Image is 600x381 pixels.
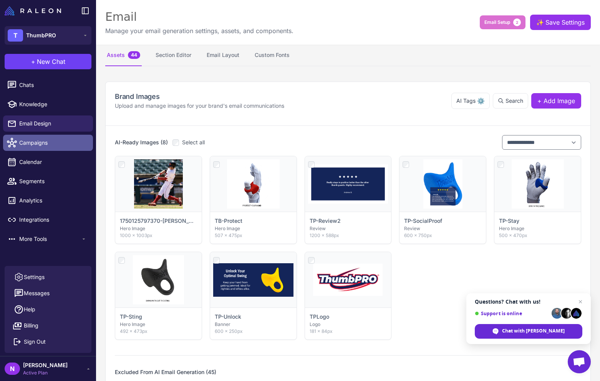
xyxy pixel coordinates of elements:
div: Email [105,9,293,25]
span: ⚙️ [477,96,485,105]
p: Banner [215,321,292,328]
button: +New Chat [5,54,91,69]
a: Calendar [3,154,93,170]
p: Hero Image [120,225,197,232]
a: Email Design [3,115,93,132]
span: Messages [24,289,50,297]
span: Help [24,305,35,314]
span: Integrations [19,216,87,224]
span: ThumbPRO [26,31,56,40]
div: T [8,29,23,42]
span: Calendar [19,158,87,166]
p: 492 × 473px [120,328,197,335]
p: Hero Image [120,321,197,328]
p: 500 × 470px [499,232,576,239]
span: Active Plan [23,369,68,376]
p: Review [310,225,387,232]
button: Section Editor [154,45,193,66]
span: Email Setup [484,19,510,26]
a: Integrations [3,212,93,228]
img: Raleon Logo [5,6,61,15]
button: Sign Out [8,334,88,350]
p: Review [404,225,481,232]
p: 600 × 250px [215,328,292,335]
span: Search [506,97,523,105]
a: Campaigns [3,135,93,151]
p: Hero Image [499,225,576,232]
button: AI Tags⚙️ [451,93,490,109]
span: Chat with [PERSON_NAME] [502,328,565,334]
span: More Tools [19,235,81,243]
span: Billing [24,321,38,330]
input: Select all [172,139,179,146]
h3: Excluded From AI Email Generation (45) [115,368,216,376]
p: TP-Review2 [310,217,341,225]
span: Chat with [PERSON_NAME] [475,324,582,339]
p: 1000 × 1003px [120,232,197,239]
span: Segments [19,177,87,185]
a: Help [8,301,88,317]
span: Knowledge [19,100,87,109]
span: Questions? Chat with us! [475,299,582,305]
a: Chats [3,77,93,93]
span: Sign Out [24,338,46,346]
p: Logo [310,321,387,328]
p: 600 × 750px [404,232,481,239]
a: Knowledge [3,96,93,112]
span: + [31,57,35,66]
button: + Add Image [531,93,581,109]
span: Settings [24,273,45,281]
button: Assets44 [105,45,142,66]
span: ✨ [536,18,542,24]
button: TThumbPRO [5,26,91,45]
button: Custom Fonts [253,45,291,66]
p: 1750125797370-[PERSON_NAME]%20Cohen%20.JPG [120,217,197,225]
p: TP-Stay [499,217,519,225]
p: TP-Unlock [215,312,241,321]
span: Email Design [19,119,87,128]
button: ✨Save Settings [530,15,591,30]
span: Chats [19,81,87,89]
a: Open chat [568,350,591,373]
p: Hero Image [215,225,292,232]
p: TB-Protect [215,217,242,225]
button: Email Setup2 [480,15,525,29]
div: N [5,363,20,375]
p: Manage your email generation settings, assets, and components. [105,26,293,35]
p: Upload and manage images for your brand's email communications [115,102,284,110]
span: Analytics [19,196,87,205]
span: Support is online [475,311,549,316]
p: 181 × 84px [310,328,387,335]
h2: Brand Images [115,91,284,102]
span: [PERSON_NAME] [23,361,68,369]
a: Analytics [3,192,93,209]
span: New Chat [37,57,65,66]
label: Select all [172,138,205,147]
p: TP-Sting [120,312,142,321]
span: 44 [128,51,140,59]
h3: AI-Ready Images (8) [115,138,168,147]
button: Search [493,93,528,109]
p: 507 × 475px [215,232,292,239]
span: + Add Image [537,96,575,105]
button: Email Layout [205,45,241,66]
span: Campaigns [19,139,87,147]
button: Messages [8,285,88,301]
p: TP-SocialProof [404,217,442,225]
p: 1200 × 588px [310,232,387,239]
p: TPLogo [310,312,329,321]
a: Segments [3,173,93,189]
span: 2 [513,18,521,26]
span: AI Tags [456,97,476,105]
